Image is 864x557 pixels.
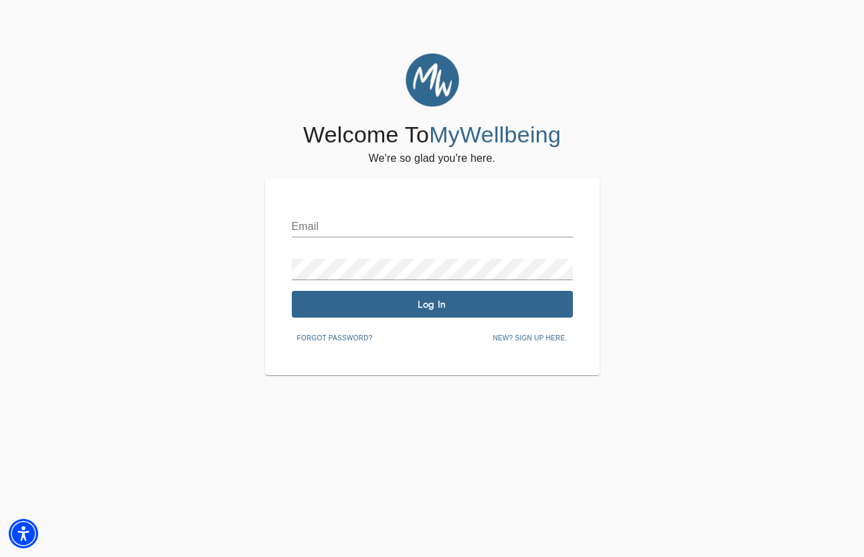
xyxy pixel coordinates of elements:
h4: Welcome To [303,121,561,149]
span: New? Sign up here. [493,332,567,344]
span: Log In [297,298,568,311]
div: Accessibility Menu [9,519,38,548]
button: New? Sign up here. [487,328,572,348]
img: MyWellbeing [406,53,459,107]
h6: We're so glad you're here. [369,149,495,168]
span: Forgot password? [297,332,373,344]
button: Log In [292,291,573,318]
a: Forgot password? [292,332,378,342]
button: Forgot password? [292,328,378,348]
span: MyWellbeing [429,122,561,147]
